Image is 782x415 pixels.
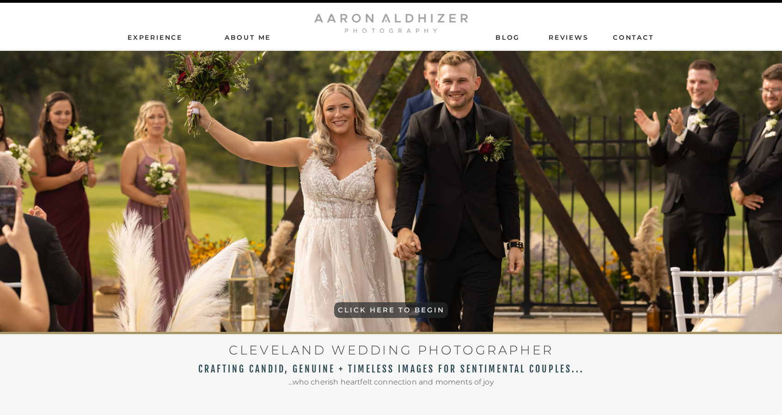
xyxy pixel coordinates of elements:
a: AbouT ME [215,33,281,41]
h2: ...who cherish heartfelt connection and moments of joy [166,376,616,386]
h1: CLEVELAND WEDDING PHOTOGRAPHER [192,339,591,354]
h2: CRAFTING CANDID, GENUINE + TIMELESS IMAGES FOR SENTIMENTAL COUPLES... [166,364,616,374]
a: CLICK HERE TO BEGIN [335,306,447,317]
a: ReviEws [549,33,590,41]
a: Experience [128,33,184,41]
a: Blog [495,33,519,41]
a: contact [613,33,654,41]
